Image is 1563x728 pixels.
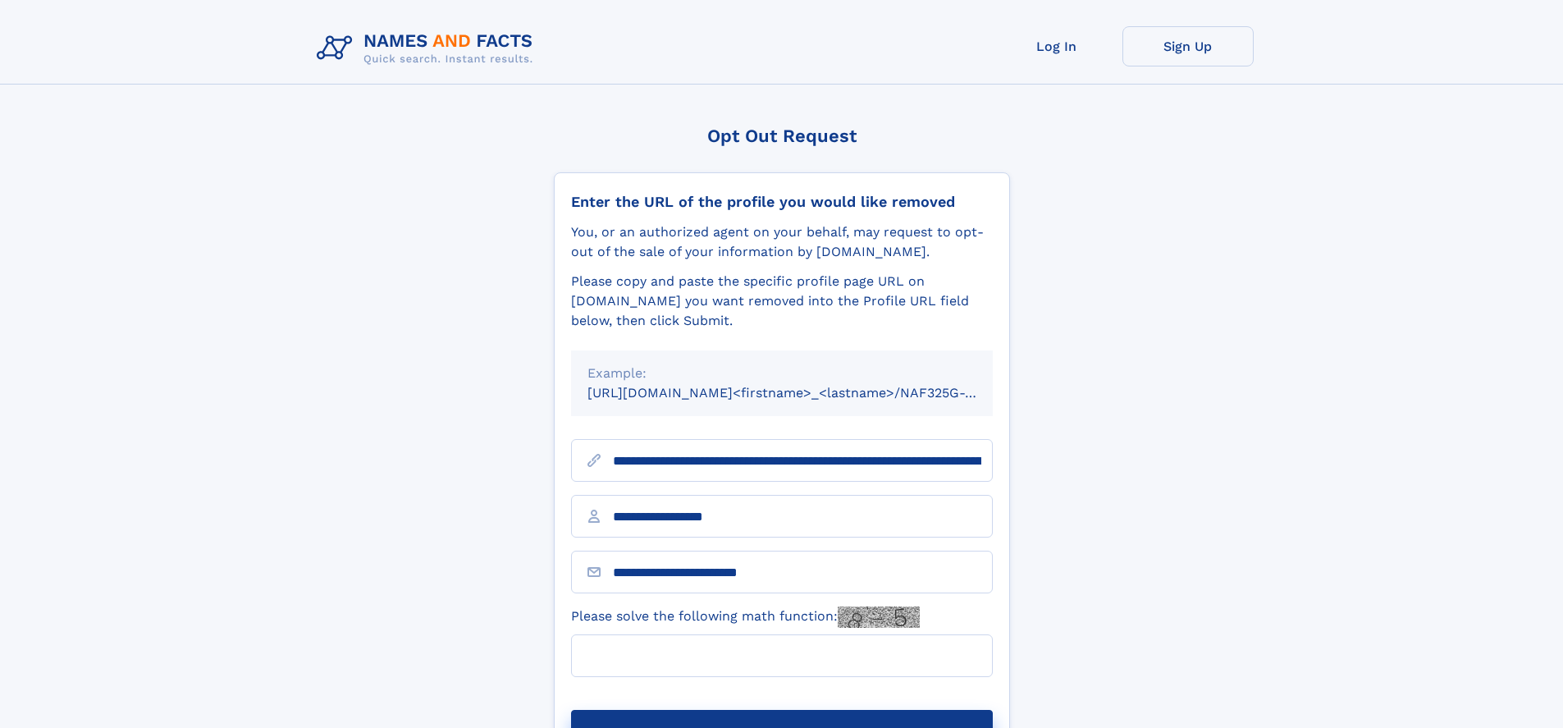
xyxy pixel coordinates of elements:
div: You, or an authorized agent on your behalf, may request to opt-out of the sale of your informatio... [571,222,993,262]
div: Example: [587,364,976,383]
label: Please solve the following math function: [571,607,920,628]
img: Logo Names and Facts [310,26,546,71]
div: Enter the URL of the profile you would like removed [571,193,993,211]
div: Please copy and paste the specific profile page URL on [DOMAIN_NAME] you want removed into the Pr... [571,272,993,331]
a: Log In [991,26,1122,66]
div: Opt Out Request [554,126,1010,146]
small: [URL][DOMAIN_NAME]<firstname>_<lastname>/NAF325G-xxxxxxxx [587,385,1024,401]
a: Sign Up [1122,26,1254,66]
